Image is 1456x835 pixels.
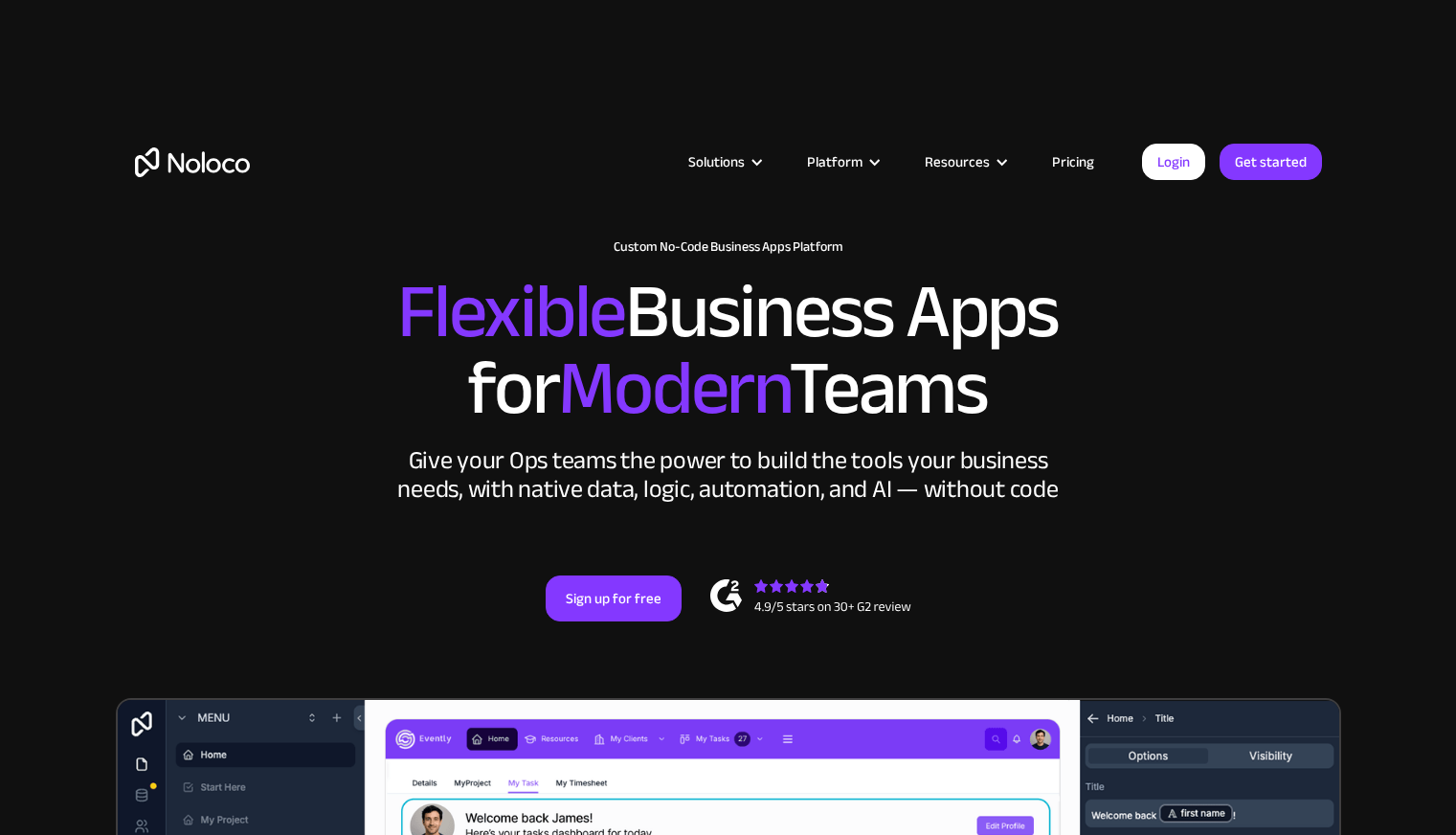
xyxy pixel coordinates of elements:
div: Platform [807,149,862,174]
a: Pricing [1028,149,1118,174]
h2: Business Apps for Teams [135,274,1322,427]
div: Resources [901,149,1028,174]
span: Modern [558,317,789,460]
a: Get started [1220,144,1322,180]
a: Sign up for free [546,575,682,621]
div: Solutions [664,149,783,174]
div: Resources [925,149,990,174]
div: Give your Ops teams the power to build the tools your business needs, with native data, logic, au... [393,446,1064,504]
span: Flexible [397,240,625,383]
div: Platform [783,149,901,174]
a: home [135,147,250,177]
a: Login [1142,144,1205,180]
div: Solutions [688,149,745,174]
